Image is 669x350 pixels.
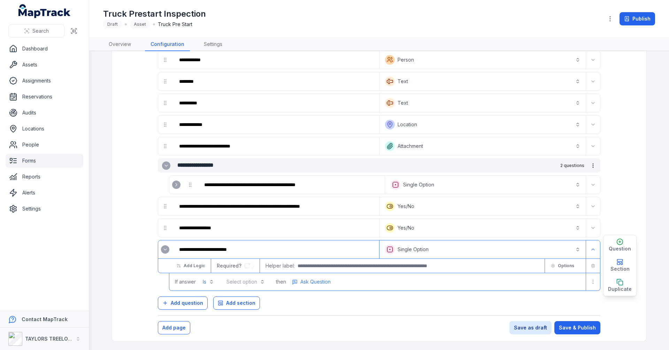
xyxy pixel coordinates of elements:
a: Overview [103,38,137,51]
button: Expand [587,201,599,212]
span: Question [609,245,631,252]
a: Configuration [145,38,190,51]
button: Expand [587,54,599,65]
button: Expand [587,244,599,255]
button: Text [381,74,584,89]
a: Audits [6,106,83,120]
svg: drag [162,204,168,209]
a: Settings [198,38,228,51]
svg: drag [162,57,168,63]
div: drag [158,221,172,235]
a: Assets [6,58,83,72]
svg: drag [162,122,168,127]
strong: TAYLORS TREELOPPING [25,336,83,342]
button: Attachment [381,138,584,154]
button: Select option [222,276,269,288]
span: Add section [226,300,255,307]
button: Add Logic [172,260,209,272]
button: Save & Publish [554,321,600,334]
svg: drag [162,143,168,149]
button: Expand [587,179,599,190]
span: 2 questions [560,163,584,168]
a: Alerts [6,186,83,200]
button: Publish [620,12,655,25]
div: :r9lp:-form-item-label [199,177,383,192]
div: drag [158,139,172,153]
span: Duplicate [608,286,632,293]
span: then [276,278,286,285]
button: Add page [158,321,190,334]
a: Locations [6,122,83,136]
span: Add question [171,300,203,307]
button: Expand [587,97,599,109]
a: MapTrack [18,4,71,18]
button: Add section [213,296,260,310]
div: drag [158,96,172,110]
button: more-detail [289,277,334,287]
button: Expand [587,141,599,152]
div: :r9o3:-form-item-label [174,242,378,257]
strong: Contact MapTrack [22,316,68,322]
div: :r9le:-form-item-label [174,138,378,154]
div: :r9lo:-form-item-label [169,178,183,192]
input: :r9o8:-form-item-label [244,263,254,269]
span: Options [558,263,574,269]
button: Duplicate [603,276,636,296]
a: Forms [6,154,83,168]
button: Single Option [381,242,584,257]
a: Assignments [6,74,83,88]
div: drag [158,53,172,67]
span: Truck Pre Start [158,21,192,28]
div: :r9ks:-form-item-label [174,74,378,89]
div: drag [158,118,172,132]
button: Expand [587,119,599,130]
a: People [6,138,83,152]
button: Save as draft [509,321,552,334]
button: more-detail [587,160,599,172]
div: :r9l8:-form-item-label [174,117,378,132]
button: Text [381,95,584,111]
button: Expand [162,161,170,170]
button: Add question [158,296,208,310]
button: Question [603,235,636,255]
button: Yes/No [381,220,584,236]
div: :r9na:-form-item-label [174,220,378,236]
button: Yes/No [381,199,584,214]
span: Ask Question [300,278,331,285]
div: drag [158,199,172,213]
span: Add Logic [184,263,205,269]
div: drag [158,74,172,88]
div: :r9l2:-form-item-label [174,95,378,111]
a: Reports [6,170,83,184]
button: Options [546,260,579,272]
h1: Truck Prestart Inspection [103,8,206,19]
div: :r9km:-form-item-label [174,52,378,67]
button: more-detail [587,276,599,287]
span: If answer [175,278,196,285]
a: Dashboard [6,42,83,56]
div: Asset [130,19,150,29]
div: :r9ov:-form-item-label [158,242,172,256]
a: Reservations [6,90,83,104]
button: Expand [587,222,599,233]
span: Helper label: [266,262,295,269]
div: :r9mh:-form-item-label [174,199,378,214]
span: Search [32,27,49,34]
svg: drag [162,225,168,231]
button: Is [199,276,218,288]
button: Expand [587,76,599,87]
div: Draft [103,19,122,29]
button: Single Option [386,177,584,192]
button: Search [8,24,64,38]
span: Required? [217,263,244,269]
a: Settings [6,202,83,216]
div: drag [183,178,197,192]
svg: drag [187,182,193,188]
button: Expand [161,245,169,254]
span: Section [610,265,630,272]
button: Section [603,255,636,276]
button: Expand [172,181,180,189]
svg: drag [162,100,168,106]
svg: drag [162,79,168,84]
button: Person [381,52,584,67]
